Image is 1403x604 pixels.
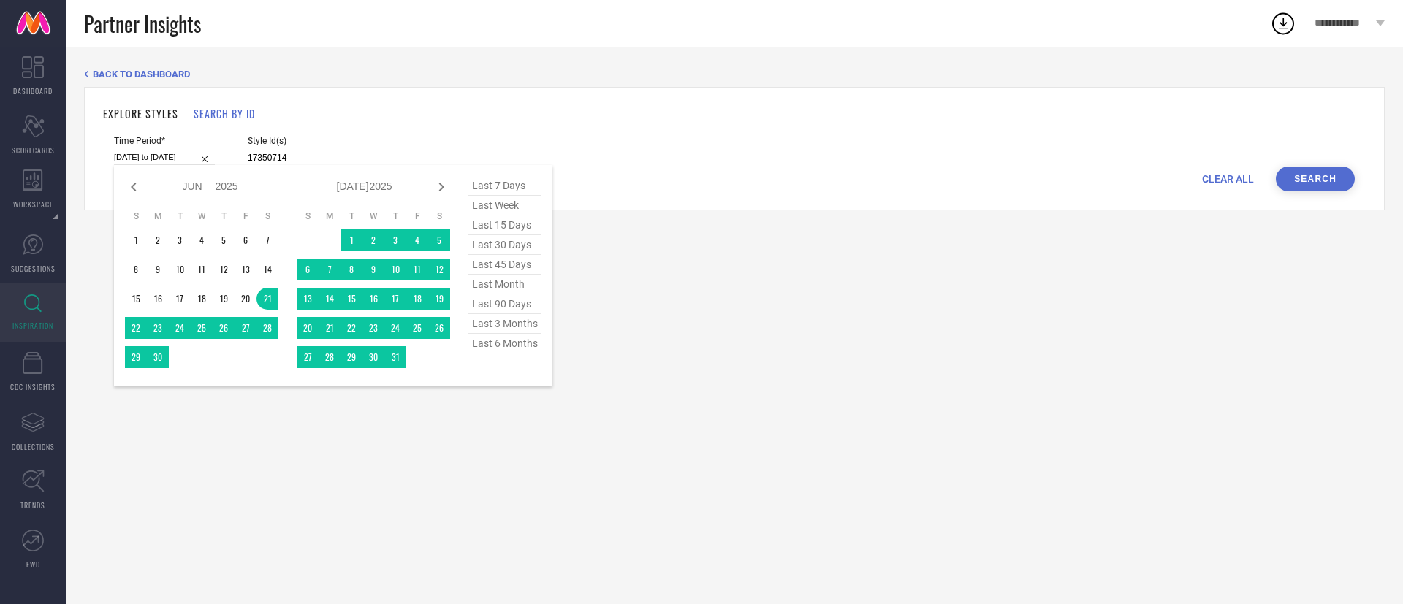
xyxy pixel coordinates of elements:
[235,259,256,280] td: Fri Jun 13 2025
[406,317,428,339] td: Fri Jul 25 2025
[468,176,541,196] span: last 7 days
[362,288,384,310] td: Wed Jul 16 2025
[362,210,384,222] th: Wednesday
[406,210,428,222] th: Friday
[384,346,406,368] td: Thu Jul 31 2025
[341,346,362,368] td: Tue Jul 29 2025
[114,150,215,165] input: Select time period
[84,9,201,39] span: Partner Insights
[191,259,213,280] td: Wed Jun 11 2025
[384,210,406,222] th: Thursday
[147,317,169,339] td: Mon Jun 23 2025
[191,210,213,222] th: Wednesday
[1270,10,1296,37] div: Open download list
[10,381,56,392] span: CDC INSIGHTS
[406,229,428,251] td: Fri Jul 04 2025
[248,136,460,146] span: Style Id(s)
[191,229,213,251] td: Wed Jun 04 2025
[297,317,319,339] td: Sun Jul 20 2025
[235,229,256,251] td: Fri Jun 06 2025
[26,559,40,570] span: FWD
[213,229,235,251] td: Thu Jun 05 2025
[20,500,45,511] span: TRENDS
[93,69,190,80] span: BACK TO DASHBOARD
[384,259,406,280] td: Thu Jul 10 2025
[125,317,147,339] td: Sun Jun 22 2025
[384,317,406,339] td: Thu Jul 24 2025
[256,210,278,222] th: Saturday
[468,294,541,314] span: last 90 days
[169,210,191,222] th: Tuesday
[1276,167,1355,191] button: Search
[147,346,169,368] td: Mon Jun 30 2025
[256,229,278,251] td: Sat Jun 07 2025
[248,150,460,167] input: Enter comma separated style ids e.g. 12345, 67890
[213,317,235,339] td: Thu Jun 26 2025
[406,259,428,280] td: Fri Jul 11 2025
[297,210,319,222] th: Sunday
[191,317,213,339] td: Wed Jun 25 2025
[12,320,53,331] span: INSPIRATION
[468,235,541,255] span: last 30 days
[235,288,256,310] td: Fri Jun 20 2025
[468,275,541,294] span: last month
[13,85,53,96] span: DASHBOARD
[297,259,319,280] td: Sun Jul 06 2025
[341,210,362,222] th: Tuesday
[319,346,341,368] td: Mon Jul 28 2025
[125,259,147,280] td: Sun Jun 08 2025
[341,288,362,310] td: Tue Jul 15 2025
[125,210,147,222] th: Sunday
[169,288,191,310] td: Tue Jun 17 2025
[384,229,406,251] td: Thu Jul 03 2025
[11,263,56,274] span: SUGGESTIONS
[319,259,341,280] td: Mon Jul 07 2025
[428,229,450,251] td: Sat Jul 05 2025
[319,288,341,310] td: Mon Jul 14 2025
[468,215,541,235] span: last 15 days
[428,288,450,310] td: Sat Jul 19 2025
[468,314,541,334] span: last 3 months
[12,441,55,452] span: COLLECTIONS
[362,317,384,339] td: Wed Jul 23 2025
[213,259,235,280] td: Thu Jun 12 2025
[319,210,341,222] th: Monday
[341,229,362,251] td: Tue Jul 01 2025
[428,210,450,222] th: Saturday
[319,317,341,339] td: Mon Jul 21 2025
[362,229,384,251] td: Wed Jul 02 2025
[256,288,278,310] td: Sat Jun 21 2025
[103,106,178,121] h1: EXPLORE STYLES
[12,145,55,156] span: SCORECARDS
[147,210,169,222] th: Monday
[125,288,147,310] td: Sun Jun 15 2025
[125,178,142,196] div: Previous month
[1202,173,1254,185] span: CLEAR ALL
[362,259,384,280] td: Wed Jul 09 2025
[13,199,53,210] span: WORKSPACE
[468,255,541,275] span: last 45 days
[147,259,169,280] td: Mon Jun 09 2025
[384,288,406,310] td: Thu Jul 17 2025
[256,317,278,339] td: Sat Jun 28 2025
[428,317,450,339] td: Sat Jul 26 2025
[235,317,256,339] td: Fri Jun 27 2025
[191,288,213,310] td: Wed Jun 18 2025
[433,178,450,196] div: Next month
[169,317,191,339] td: Tue Jun 24 2025
[169,229,191,251] td: Tue Jun 03 2025
[114,136,215,146] span: Time Period*
[297,346,319,368] td: Sun Jul 27 2025
[406,288,428,310] td: Fri Jul 18 2025
[194,106,255,121] h1: SEARCH BY ID
[362,346,384,368] td: Wed Jul 30 2025
[235,210,256,222] th: Friday
[147,229,169,251] td: Mon Jun 02 2025
[468,196,541,215] span: last week
[428,259,450,280] td: Sat Jul 12 2025
[213,210,235,222] th: Thursday
[468,334,541,353] span: last 6 months
[341,317,362,339] td: Tue Jul 22 2025
[147,288,169,310] td: Mon Jun 16 2025
[125,229,147,251] td: Sun Jun 01 2025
